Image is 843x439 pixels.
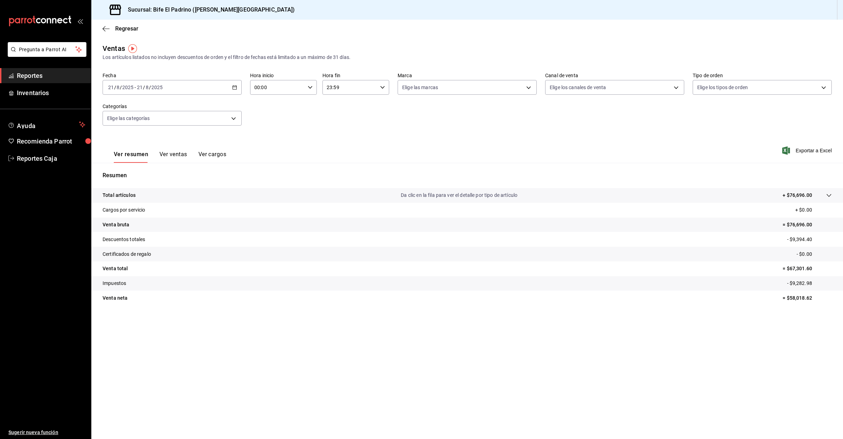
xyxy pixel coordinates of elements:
p: Total artículos [103,192,136,199]
button: Ver resumen [114,151,148,163]
span: - [135,85,136,90]
p: + $76,696.00 [783,192,812,199]
p: Resumen [103,171,832,180]
button: open_drawer_menu [77,18,83,24]
button: Regresar [103,25,138,32]
span: / [143,85,145,90]
label: Marca [398,73,537,78]
span: / [149,85,151,90]
label: Canal de venta [545,73,684,78]
p: Venta bruta [103,221,129,228]
p: - $9,394.40 [787,236,832,243]
label: Categorías [103,104,242,109]
h3: Sucursal: Bife El Padrino ([PERSON_NAME][GEOGRAPHIC_DATA]) [122,6,295,14]
input: -- [108,85,114,90]
label: Fecha [103,73,242,78]
input: ---- [122,85,134,90]
button: Pregunta a Parrot AI [8,42,86,57]
p: = $58,018.62 [783,294,832,302]
div: Los artículos listados no incluyen descuentos de orden y el filtro de fechas está limitado a un m... [103,54,832,61]
img: Tooltip marker [128,44,137,53]
span: / [114,85,116,90]
label: Hora inicio [250,73,317,78]
a: Pregunta a Parrot AI [5,51,86,58]
span: Regresar [115,25,138,32]
input: ---- [151,85,163,90]
input: -- [137,85,143,90]
p: + $0.00 [795,206,832,214]
span: Elige los tipos de orden [697,84,748,91]
input: -- [145,85,149,90]
p: Descuentos totales [103,236,145,243]
div: Ventas [103,43,125,54]
p: = $76,696.00 [783,221,832,228]
span: Elige las marcas [402,84,438,91]
span: Ayuda [17,120,76,129]
p: Da clic en la fila para ver el detalle por tipo de artículo [401,192,517,199]
button: Ver ventas [159,151,187,163]
span: Inventarios [17,88,85,98]
p: - $0.00 [797,251,832,258]
span: Recomienda Parrot [17,137,85,146]
label: Tipo de orden [693,73,832,78]
p: Cargos por servicio [103,206,145,214]
button: Ver cargos [198,151,227,163]
p: Certificados de regalo [103,251,151,258]
input: -- [116,85,120,90]
span: Sugerir nueva función [8,429,85,436]
p: Impuestos [103,280,126,287]
p: - $9,282.98 [787,280,832,287]
p: Venta total [103,265,128,272]
span: Elige los canales de venta [550,84,606,91]
span: Reportes Caja [17,154,85,163]
span: Pregunta a Parrot AI [19,46,76,53]
span: / [120,85,122,90]
span: Elige las categorías [107,115,150,122]
div: navigation tabs [114,151,226,163]
span: Reportes [17,71,85,80]
label: Hora fin [322,73,389,78]
p: = $67,301.60 [783,265,832,272]
button: Exportar a Excel [784,146,832,155]
p: Venta neta [103,294,128,302]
